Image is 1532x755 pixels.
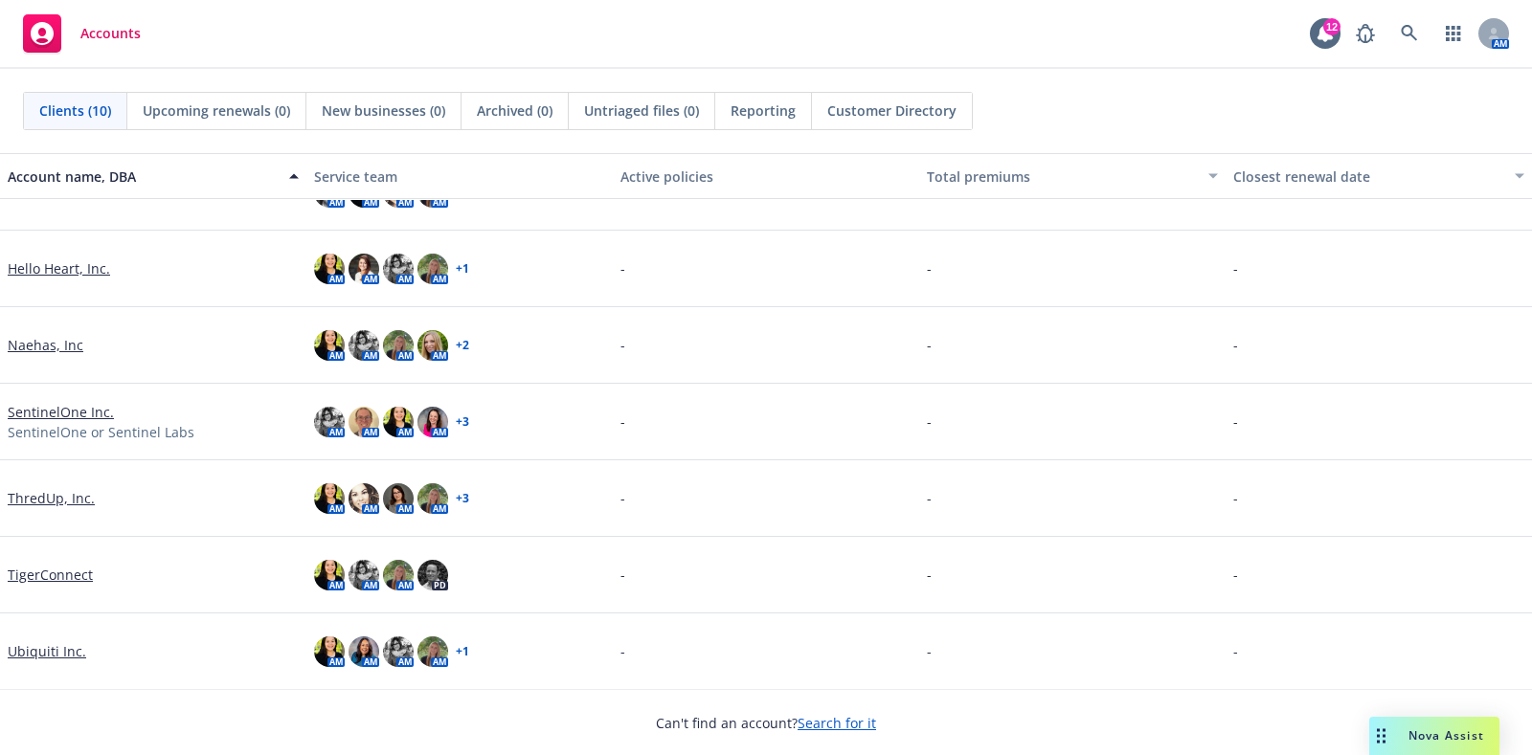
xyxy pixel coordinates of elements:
[8,488,95,508] a: ThredUp, Inc.
[731,100,796,121] span: Reporting
[1233,167,1503,187] div: Closest renewal date
[8,335,83,355] a: Naehas, Inc
[349,330,379,361] img: photo
[417,483,448,514] img: photo
[349,407,379,437] img: photo
[656,713,876,733] span: Can't find an account?
[620,335,625,355] span: -
[8,167,278,187] div: Account name, DBA
[919,153,1226,199] button: Total premiums
[927,167,1197,187] div: Total premiums
[314,407,345,437] img: photo
[927,565,932,585] span: -
[383,483,414,514] img: photo
[1346,14,1385,53] a: Report a Bug
[456,493,469,504] a: + 3
[417,407,448,437] img: photo
[620,167,912,187] div: Active policies
[1369,717,1393,755] div: Drag to move
[1233,488,1238,508] span: -
[620,258,625,278] span: -
[383,407,414,437] img: photo
[798,714,876,732] a: Search for it
[456,646,469,657] a: + 1
[1233,258,1238,278] span: -
[314,636,345,667] img: photo
[456,416,469,428] a: + 3
[8,422,194,442] span: SentinelOne or Sentinel Labs
[8,565,93,585] a: TigerConnect
[584,100,699,121] span: Untriaged files (0)
[1434,14,1473,53] a: Switch app
[477,100,552,121] span: Archived (0)
[383,636,414,667] img: photo
[620,411,625,432] span: -
[1390,14,1429,53] a: Search
[314,254,345,284] img: photo
[417,254,448,284] img: photo
[383,330,414,361] img: photo
[8,641,86,661] a: Ubiquiti Inc.
[15,7,148,60] a: Accounts
[1233,565,1238,585] span: -
[80,26,141,41] span: Accounts
[927,335,932,355] span: -
[927,411,932,432] span: -
[1233,335,1238,355] span: -
[349,254,379,284] img: photo
[314,560,345,590] img: photo
[1233,641,1238,661] span: -
[1226,153,1532,199] button: Closest renewal date
[456,340,469,351] a: + 2
[927,488,932,508] span: -
[322,100,445,121] span: New businesses (0)
[383,560,414,590] img: photo
[349,483,379,514] img: photo
[827,100,957,121] span: Customer Directory
[314,330,345,361] img: photo
[927,641,932,661] span: -
[383,254,414,284] img: photo
[1408,727,1484,744] span: Nova Assist
[314,483,345,514] img: photo
[349,636,379,667] img: photo
[927,258,932,278] span: -
[1323,18,1340,35] div: 12
[1233,411,1238,432] span: -
[349,560,379,590] img: photo
[613,153,919,199] button: Active policies
[1369,717,1499,755] button: Nova Assist
[8,402,114,422] a: SentinelOne Inc.
[8,258,110,278] a: Hello Heart, Inc.
[143,100,290,121] span: Upcoming renewals (0)
[417,636,448,667] img: photo
[314,167,605,187] div: Service team
[456,263,469,275] a: + 1
[417,330,448,361] img: photo
[39,100,111,121] span: Clients (10)
[620,565,625,585] span: -
[417,560,448,590] img: photo
[306,153,613,199] button: Service team
[620,488,625,508] span: -
[620,641,625,661] span: -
